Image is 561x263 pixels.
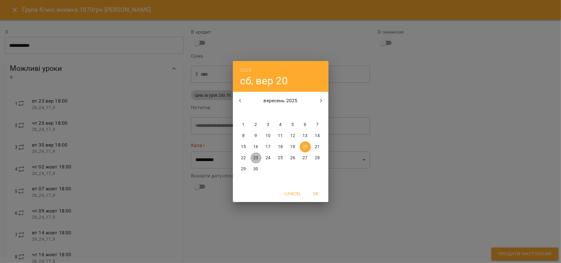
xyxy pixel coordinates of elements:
p: 25 [278,155,283,161]
p: 21 [315,144,320,150]
button: 11 [275,130,286,141]
p: 2 [254,122,257,128]
p: 22 [241,155,246,161]
button: 1 [238,119,249,130]
span: пт [287,110,299,116]
p: 19 [290,144,295,150]
span: нд [312,110,323,116]
p: 20 [303,144,307,150]
button: 20 [300,141,311,152]
p: 29 [241,166,246,172]
p: 12 [290,133,295,139]
button: 19 [287,141,299,152]
span: ср [263,110,274,116]
button: 29 [238,164,249,175]
p: 23 [253,155,258,161]
p: вересень 2025 [247,97,314,104]
p: 24 [266,155,270,161]
span: Cancel [284,190,301,197]
button: 8 [238,130,249,141]
p: 30 [253,166,258,172]
button: OK [306,188,326,199]
p: 9 [254,133,257,139]
button: 2025 [240,66,252,75]
button: 28 [312,152,323,164]
button: 13 [300,130,311,141]
span: OK [309,190,323,197]
button: 6 [300,119,311,130]
p: 13 [303,133,307,139]
button: 23 [250,152,262,164]
button: 3 [263,119,274,130]
button: 21 [312,141,323,152]
p: 18 [278,144,283,150]
span: сб [300,110,311,116]
button: 12 [287,130,299,141]
button: 17 [263,141,274,152]
button: 18 [275,141,286,152]
p: 15 [241,144,246,150]
p: 16 [253,144,258,150]
p: 4 [279,122,282,128]
p: 27 [303,155,307,161]
button: сб, вер 20 [240,75,288,87]
p: 1 [242,122,245,128]
button: 24 [263,152,274,164]
button: 22 [238,152,249,164]
button: 16 [250,141,262,152]
span: пн [238,110,249,116]
p: 6 [304,122,306,128]
p: 14 [315,133,320,139]
button: 5 [287,119,299,130]
button: 27 [300,152,311,164]
button: 14 [312,130,323,141]
span: чт [275,110,286,116]
button: 2 [250,119,262,130]
p: 7 [316,122,319,128]
button: 26 [287,152,299,164]
p: 28 [315,155,320,161]
button: 9 [250,130,262,141]
p: 8 [242,133,245,139]
p: 3 [267,122,269,128]
button: 30 [250,164,262,175]
p: 11 [278,133,283,139]
p: 5 [291,122,294,128]
button: 15 [238,141,249,152]
button: Cancel [282,188,303,199]
button: 25 [275,152,286,164]
p: 10 [266,133,270,139]
span: вт [250,110,262,116]
p: 17 [266,144,270,150]
p: 26 [290,155,295,161]
button: 4 [275,119,286,130]
button: 7 [312,119,323,130]
button: 10 [263,130,274,141]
